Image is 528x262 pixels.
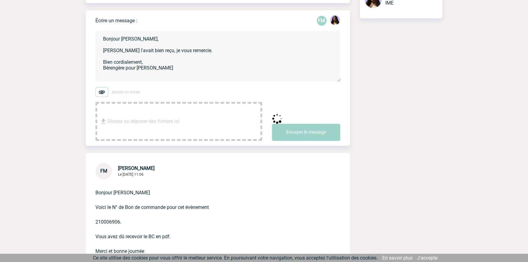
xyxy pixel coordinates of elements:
[100,168,107,174] span: FM
[107,106,179,137] span: Glissez ou déposer des fichiers ici
[118,172,144,177] span: Le [DATE] 11:06
[330,15,340,26] div: Jessica NETO BOGALHO
[330,15,340,25] img: 131234-0.jpg
[93,255,378,261] span: Ce site utilise des cookies pour vous offrir le meilleur service. En poursuivant votre navigation...
[95,179,323,255] p: Bonjour [PERSON_NAME] Voici le N° de Bon de commande pour cet évènement 210006906. Vous avez dû r...
[112,90,140,94] span: Ajouter un fichier
[317,16,326,26] p: FM
[95,18,137,23] p: Écrire un message :
[118,165,155,171] span: [PERSON_NAME]
[100,118,107,125] img: file_download.svg
[417,255,437,261] a: J'accepte
[272,124,340,141] button: Envoyer le message
[382,255,412,261] a: En savoir plus
[317,16,326,26] div: Florence MATHIEU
